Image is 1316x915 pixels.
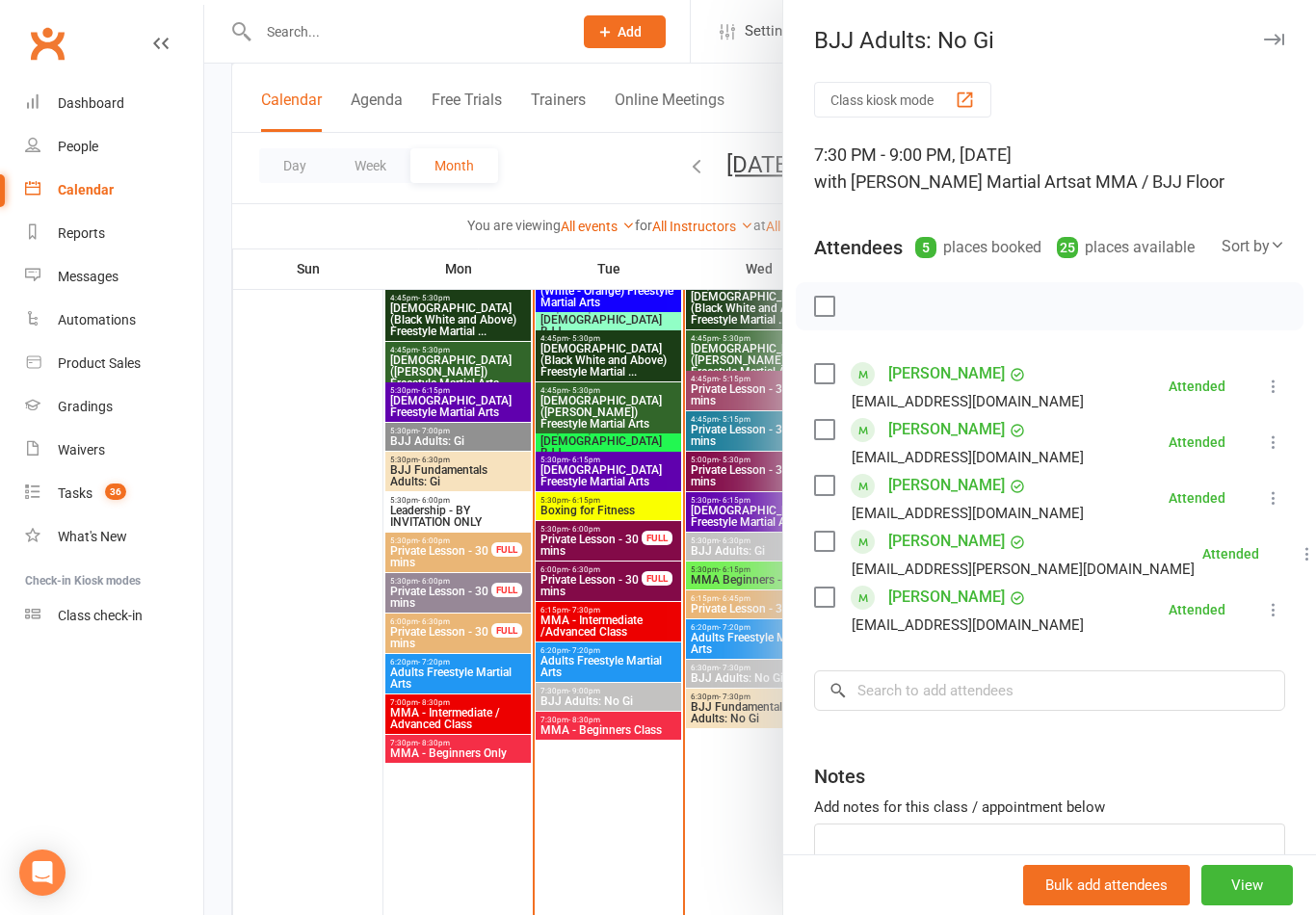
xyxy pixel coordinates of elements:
div: Product Sales [58,355,141,371]
div: Class check-in [58,608,143,623]
a: Dashboard [25,82,203,125]
div: Attended [1169,603,1225,616]
a: Calendar [25,169,203,212]
a: Reports [25,212,203,255]
a: Class kiosk mode [25,594,203,638]
div: 25 [1057,237,1078,258]
div: Attended [1202,547,1259,561]
div: Open Intercom Messenger [19,850,66,896]
div: Attended [1169,435,1225,449]
input: Search to add attendees [814,670,1285,711]
div: 7:30 PM - 9:00 PM, [DATE] [814,142,1285,196]
div: Calendar [58,182,114,197]
button: Class kiosk mode [814,82,991,118]
a: [PERSON_NAME] [888,582,1005,613]
a: Tasks 36 [25,472,203,515]
button: View [1201,865,1293,905]
span: at MMA / BJJ Floor [1076,171,1224,192]
div: [EMAIL_ADDRESS][DOMAIN_NAME] [852,613,1084,638]
div: Attended [1169,491,1225,505]
a: [PERSON_NAME] [888,526,1005,557]
a: People [25,125,203,169]
div: Add notes for this class / appointment below [814,796,1285,819]
a: [PERSON_NAME] [888,358,1005,389]
div: Attended [1169,379,1225,393]
div: places booked [915,234,1041,261]
div: Waivers [58,442,105,457]
div: 5 [915,237,936,258]
a: Gradings [25,385,203,429]
a: Clubworx [23,19,71,67]
div: What's New [58,529,127,544]
span: with [PERSON_NAME] Martial Arts [814,171,1076,192]
span: 36 [105,484,126,500]
div: Reports [58,225,105,241]
div: Dashboard [58,95,124,111]
div: Tasks [58,485,92,501]
div: [EMAIL_ADDRESS][DOMAIN_NAME] [852,501,1084,526]
div: Automations [58,312,136,327]
div: Messages [58,269,118,284]
a: Automations [25,299,203,342]
div: [EMAIL_ADDRESS][PERSON_NAME][DOMAIN_NAME] [852,557,1195,582]
a: Messages [25,255,203,299]
div: [EMAIL_ADDRESS][DOMAIN_NAME] [852,389,1084,414]
div: Notes [814,763,865,790]
div: [EMAIL_ADDRESS][DOMAIN_NAME] [852,445,1084,470]
a: What's New [25,515,203,559]
a: Product Sales [25,342,203,385]
button: Bulk add attendees [1023,865,1190,905]
a: [PERSON_NAME] [888,470,1005,501]
div: People [58,139,98,154]
div: Sort by [1222,234,1285,259]
div: Gradings [58,399,113,414]
a: [PERSON_NAME] [888,414,1005,445]
div: BJJ Adults: No Gi [783,27,1316,54]
a: Waivers [25,429,203,472]
div: places available [1057,234,1195,261]
div: Attendees [814,234,903,261]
